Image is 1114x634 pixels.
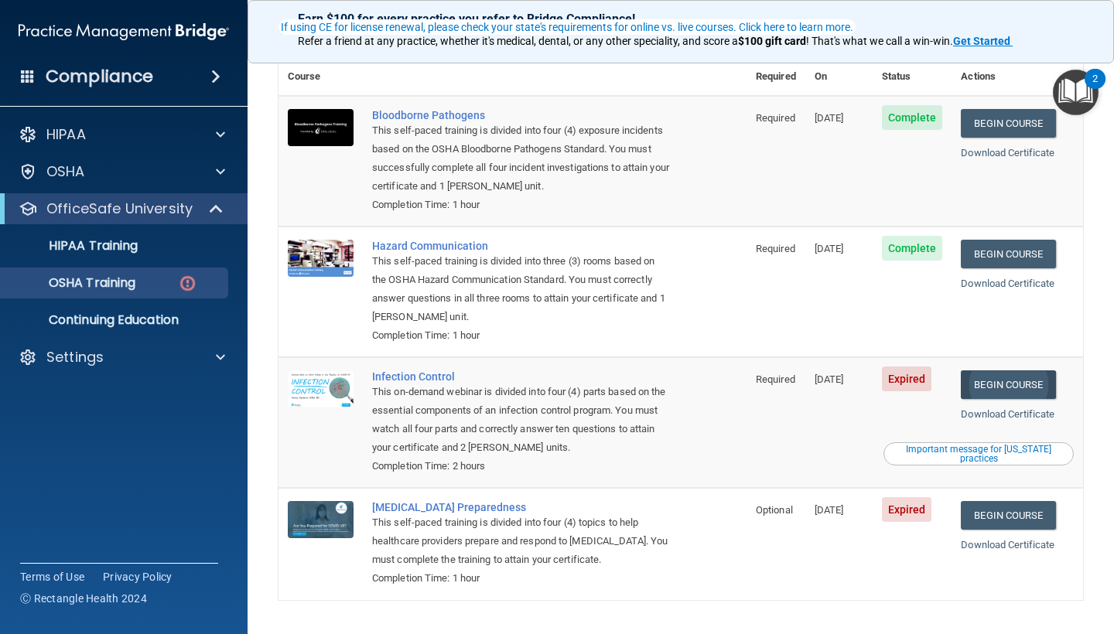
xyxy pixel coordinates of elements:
[738,35,806,47] strong: $100 gift card
[372,457,669,475] div: Completion Time: 2 hours
[961,240,1055,268] a: Begin Course
[20,591,147,606] span: Ⓒ Rectangle Health 2024
[882,236,943,261] span: Complete
[882,366,932,391] span: Expired
[961,147,1054,158] a: Download Certificate
[278,19,856,35] button: If using CE for license renewal, please check your state's requirements for online vs. live cours...
[372,252,669,326] div: This self-paced training is divided into three (3) rooms based on the OSHA Hazard Communication S...
[372,109,669,121] a: Bloodborne Pathogens
[281,22,853,32] div: If using CE for license renewal, please check your state's requirements for online vs. live cours...
[372,569,669,588] div: Completion Time: 1 hour
[10,312,221,328] p: Continuing Education
[815,112,844,124] span: [DATE]
[20,569,84,585] a: Terms of Use
[961,370,1055,399] a: Begin Course
[747,39,805,96] th: Required
[372,240,669,252] a: Hazard Communication
[19,199,224,218] a: OfficeSafe University
[953,35,1010,47] strong: Get Started
[882,497,932,522] span: Expired
[873,39,952,96] th: Status
[19,348,225,366] a: Settings
[372,383,669,457] div: This on-demand webinar is divided into four (4) parts based on the essential components of an inf...
[815,243,844,254] span: [DATE]
[178,274,197,293] img: danger-circle.6113f641.png
[278,39,363,96] th: Course
[103,569,173,585] a: Privacy Policy
[298,12,1064,26] p: Earn $100 for every practice you refer to Bridge Compliance!
[756,243,795,254] span: Required
[372,513,669,569] div: This self-paced training is divided into four (4) topics to help healthcare providers prepare and...
[372,196,669,214] div: Completion Time: 1 hour
[805,39,873,96] th: Expires On
[815,373,844,385] span: [DATE]
[882,105,943,130] span: Complete
[10,238,138,254] p: HIPAA Training
[952,39,1083,96] th: Actions
[298,35,738,47] span: Refer a friend at any practice, whether it's medical, dental, or any other speciality, and score a
[46,199,193,218] p: OfficeSafe University
[961,278,1054,289] a: Download Certificate
[372,326,669,345] div: Completion Time: 1 hour
[372,501,669,513] a: [MEDICAL_DATA] Preparedness
[46,162,85,181] p: OSHA
[961,539,1054,550] a: Download Certificate
[46,66,153,87] h4: Compliance
[756,373,795,385] span: Required
[372,370,669,383] a: Infection Control
[756,112,795,124] span: Required
[1053,70,1099,115] button: Open Resource Center, 2 new notifications
[46,348,104,366] p: Settings
[1092,79,1098,99] div: 2
[19,16,229,47] img: PMB logo
[372,121,669,196] div: This self-paced training is divided into four (4) exposure incidents based on the OSHA Bloodborne...
[886,445,1071,463] div: Important message for [US_STATE] practices
[806,35,953,47] span: ! That's what we call a win-win.
[19,162,225,181] a: OSHA
[10,275,135,291] p: OSHA Training
[883,442,1074,465] button: Read this if you are a dental practitioner in the state of CA
[961,501,1055,530] a: Begin Course
[46,125,86,144] p: HIPAA
[815,504,844,516] span: [DATE]
[19,125,225,144] a: HIPAA
[961,408,1054,420] a: Download Certificate
[756,504,793,516] span: Optional
[961,109,1055,138] a: Begin Course
[953,35,1013,47] a: Get Started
